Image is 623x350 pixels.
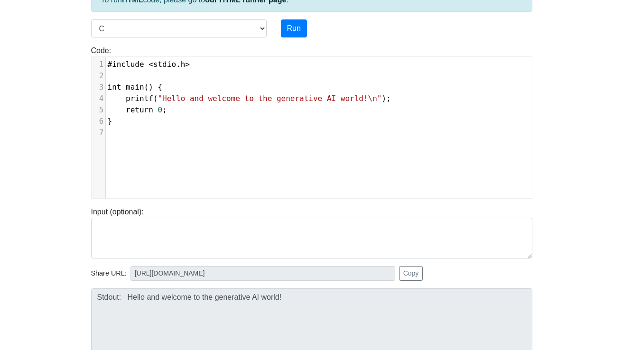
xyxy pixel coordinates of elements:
span: stdio [153,60,176,69]
span: ; [108,105,167,114]
span: . [108,60,190,69]
span: "Hello and welcome to the generative AI world!\n" [158,94,381,103]
div: 5 [92,104,105,116]
div: 2 [92,70,105,82]
span: > [185,60,190,69]
div: 6 [92,116,105,127]
span: h [181,60,186,69]
div: 3 [92,82,105,93]
span: return [126,105,153,114]
span: int [108,83,121,92]
span: } [108,117,112,126]
div: 1 [92,59,105,70]
button: Copy [399,266,423,281]
button: Run [281,19,307,37]
div: Input (optional): [84,206,539,258]
span: printf [126,94,153,103]
span: ( ); [108,94,391,103]
span: 0 [158,105,162,114]
span: Share URL: [91,268,127,279]
span: main [126,83,144,92]
span: < [149,60,153,69]
span: #include [108,60,144,69]
span: () { [108,83,163,92]
div: Code: [84,45,539,199]
div: 7 [92,127,105,138]
div: 4 [92,93,105,104]
input: No share available yet [130,266,395,281]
